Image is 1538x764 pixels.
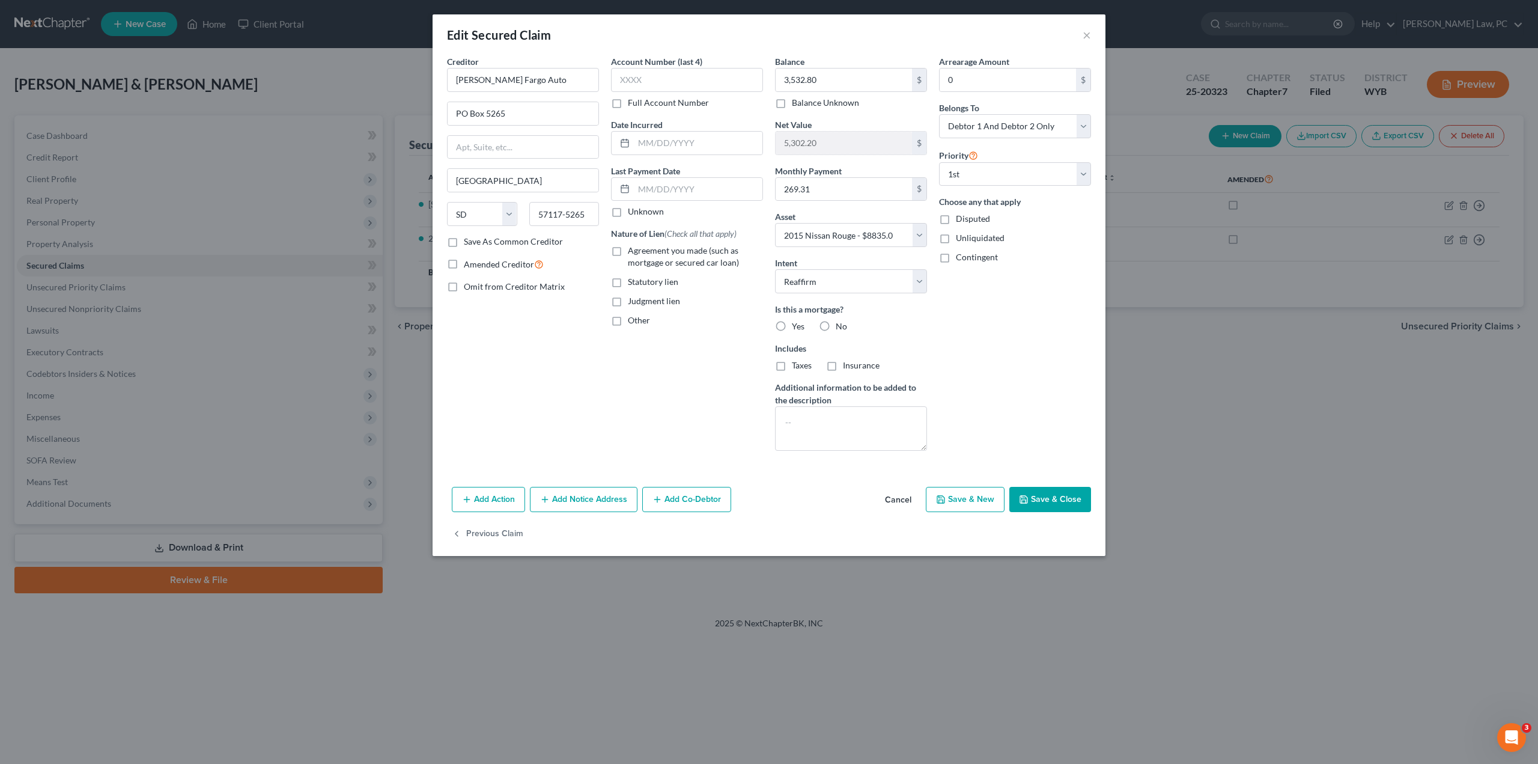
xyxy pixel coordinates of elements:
[664,228,737,239] span: (Check all that apply)
[776,69,912,91] input: 0.00
[634,132,762,154] input: MM/DD/YYYY
[843,360,880,370] span: Insurance
[452,487,525,512] button: Add Action
[956,252,998,262] span: Contingent
[776,178,912,201] input: 0.00
[611,165,680,177] label: Last Payment Date
[611,55,702,68] label: Account Number (last 4)
[628,315,650,325] span: Other
[628,296,680,306] span: Judgment lien
[775,257,797,269] label: Intent
[940,69,1076,91] input: 0.00
[926,487,1005,512] button: Save & New
[529,202,600,226] input: Enter zip...
[775,381,927,406] label: Additional information to be added to the description
[912,178,926,201] div: $
[775,165,842,177] label: Monthly Payment
[642,487,731,512] button: Add Co-Debtor
[775,118,812,131] label: Net Value
[448,136,598,159] input: Apt, Suite, etc...
[939,195,1091,208] label: Choose any that apply
[464,281,565,292] span: Omit from Creditor Matrix
[611,68,763,92] input: XXXX
[452,522,523,547] button: Previous Claim
[628,245,739,267] span: Agreement you made (such as mortgage or secured car loan)
[530,487,637,512] button: Add Notice Address
[1009,487,1091,512] button: Save & Close
[939,55,1009,68] label: Arrearage Amount
[775,303,927,316] label: Is this a mortgage?
[912,132,926,154] div: $
[628,97,709,109] label: Full Account Number
[447,26,551,43] div: Edit Secured Claim
[875,488,921,512] button: Cancel
[611,118,663,131] label: Date Incurred
[628,206,664,218] label: Unknown
[628,277,678,287] span: Statutory lien
[464,259,534,269] span: Amended Creditor
[1083,28,1091,42] button: ×
[939,148,978,162] label: Priority
[448,169,598,192] input: Enter city...
[912,69,926,91] div: $
[1497,723,1526,752] iframe: Intercom live chat
[792,321,804,331] span: Yes
[447,68,599,92] input: Search creditor by name...
[464,236,563,248] label: Save As Common Creditor
[448,102,598,125] input: Enter address...
[939,103,979,113] span: Belongs To
[775,212,795,222] span: Asset
[634,178,762,201] input: MM/DD/YYYY
[792,97,859,109] label: Balance Unknown
[836,321,847,331] span: No
[792,360,812,370] span: Taxes
[775,342,927,355] label: Includes
[956,213,990,224] span: Disputed
[775,55,804,68] label: Balance
[956,233,1005,243] span: Unliquidated
[447,57,479,67] span: Creditor
[1522,723,1531,733] span: 3
[1076,69,1090,91] div: $
[776,132,912,154] input: 0.00
[611,227,737,240] label: Nature of Lien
